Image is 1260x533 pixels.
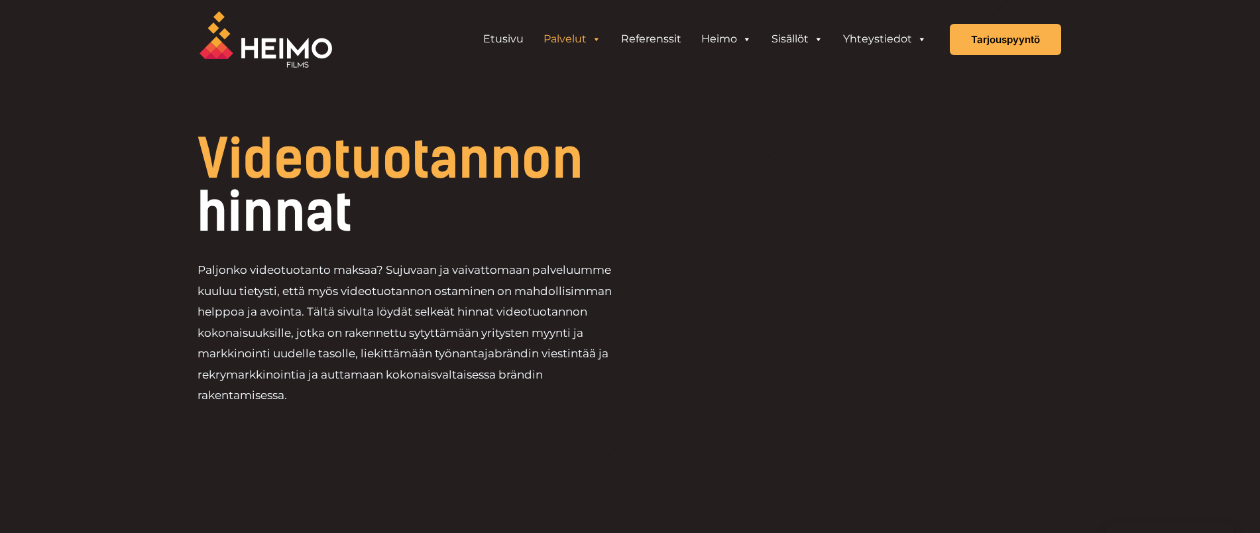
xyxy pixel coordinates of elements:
a: Palvelut [534,26,611,52]
a: Etusivu [473,26,534,52]
img: Heimo Filmsin logo [200,11,332,68]
a: Referenssit [611,26,691,52]
a: Yhteystiedot [833,26,937,52]
p: Paljonko videotuotanto maksaa? Sujuvaan ja vaivattomaan palveluumme kuuluu tietysti, että myös vi... [198,260,630,406]
a: Heimo [691,26,762,52]
h1: hinnat [198,133,720,239]
a: Sisällöt [762,26,833,52]
span: Videotuotannon [198,127,583,191]
a: Tarjouspyyntö [950,24,1061,55]
aside: Header Widget 1 [467,26,943,52]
